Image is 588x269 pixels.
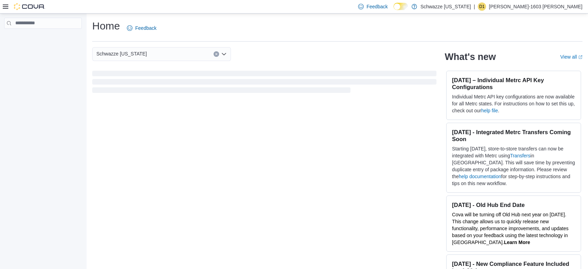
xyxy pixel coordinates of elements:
[578,55,582,59] svg: External link
[96,50,147,58] span: Schwazze [US_STATE]
[394,3,408,10] input: Dark Mode
[366,3,388,10] span: Feedback
[445,51,496,62] h2: What's new
[452,129,575,142] h3: [DATE] - Integrated Metrc Transfers Coming Soon
[489,2,582,11] p: [PERSON_NAME]-1603 [PERSON_NAME]
[135,25,156,32] span: Feedback
[481,108,498,113] a: help file
[452,77,575,90] h3: [DATE] – Individual Metrc API Key Configurations
[560,54,582,60] a: View allExternal link
[452,145,575,187] p: Starting [DATE], store-to-store transfers can now be integrated with Metrc using in [GEOGRAPHIC_D...
[510,153,530,158] a: Transfers
[504,240,530,245] a: Learn More
[92,72,436,94] span: Loading
[421,2,471,11] p: Schwazze [US_STATE]
[474,2,475,11] p: |
[214,51,219,57] button: Clear input
[14,3,45,10] img: Cova
[478,2,486,11] div: David-1603 Rice
[452,93,575,114] p: Individual Metrc API key configurations are now available for all Metrc states. For instructions ...
[452,212,569,245] span: Cova will be turning off Old Hub next year on [DATE]. This change allows us to quickly release ne...
[4,30,82,47] nav: Complex example
[452,201,575,208] h3: [DATE] - Old Hub End Date
[479,2,484,11] span: D1
[124,21,159,35] a: Feedback
[92,19,120,33] h1: Home
[221,51,227,57] button: Open list of options
[459,174,501,179] a: help documentation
